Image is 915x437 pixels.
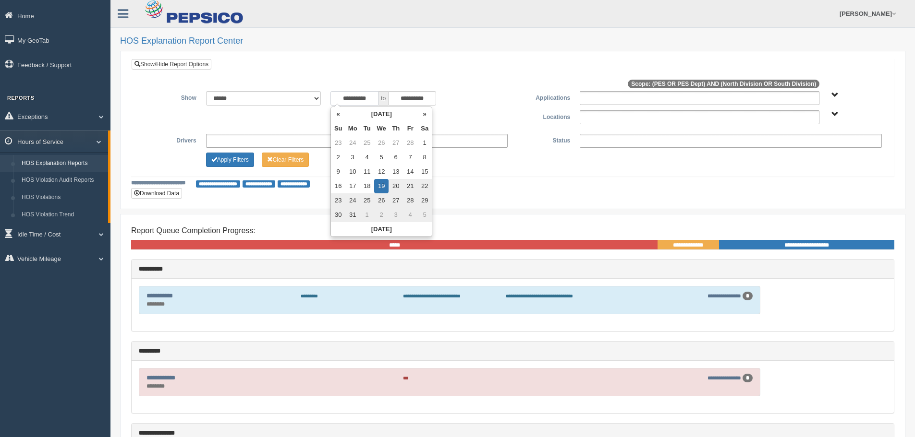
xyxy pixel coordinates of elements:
th: Tu [360,121,374,136]
td: 19 [374,179,389,193]
td: 26 [374,193,389,208]
td: 20 [389,179,403,193]
td: 24 [345,193,360,208]
td: 28 [403,136,417,150]
td: 7 [403,150,417,165]
td: 5 [374,150,389,165]
td: 18 [360,179,374,193]
h4: Report Queue Completion Progress: [131,226,894,235]
th: » [417,107,432,121]
th: Fr [403,121,417,136]
label: Applications [512,91,575,103]
td: 4 [403,208,417,222]
td: 8 [417,150,432,165]
th: We [374,121,389,136]
td: 26 [374,136,389,150]
td: 2 [374,208,389,222]
th: « [331,107,345,121]
a: HOS Violation Trend [17,206,108,224]
td: 28 [403,193,417,208]
td: 10 [345,165,360,179]
label: Locations [513,110,575,122]
td: 1 [360,208,374,222]
td: 23 [331,193,345,208]
label: Show [139,91,201,103]
td: 23 [331,136,345,150]
h2: HOS Explanation Report Center [120,36,905,46]
td: 2 [331,150,345,165]
a: HOS Violation Audit Reports [17,172,108,189]
td: 25 [360,136,374,150]
td: 13 [389,165,403,179]
td: 31 [345,208,360,222]
td: 3 [345,150,360,165]
td: 21 [403,179,417,193]
td: 29 [417,193,432,208]
td: 27 [389,193,403,208]
th: Th [389,121,403,136]
span: Scope: (PES OR PES Dept) AND (North Division OR South Division) [628,80,819,88]
label: Drivers [139,134,201,145]
th: [DATE] [345,107,417,121]
td: 3 [389,208,403,222]
a: Show/Hide Report Options [132,59,211,70]
td: 1 [417,136,432,150]
td: 15 [417,165,432,179]
td: 27 [389,136,403,150]
td: 9 [331,165,345,179]
td: 4 [360,150,374,165]
th: [DATE] [331,222,432,236]
td: 24 [345,136,360,150]
th: Sa [417,121,432,136]
th: Mo [345,121,360,136]
td: 16 [331,179,345,193]
td: 11 [360,165,374,179]
td: 12 [374,165,389,179]
td: 22 [417,179,432,193]
span: to [378,91,388,106]
td: 25 [360,193,374,208]
td: 30 [331,208,345,222]
td: 5 [417,208,432,222]
td: 6 [389,150,403,165]
a: HOS Explanation Reports [17,155,108,172]
a: HOS Violations [17,189,108,206]
td: 14 [403,165,417,179]
button: Change Filter Options [262,153,309,167]
td: 17 [345,179,360,193]
button: Change Filter Options [206,153,254,167]
label: Status [512,134,575,145]
th: Su [331,121,345,136]
button: Download Data [131,188,182,199]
